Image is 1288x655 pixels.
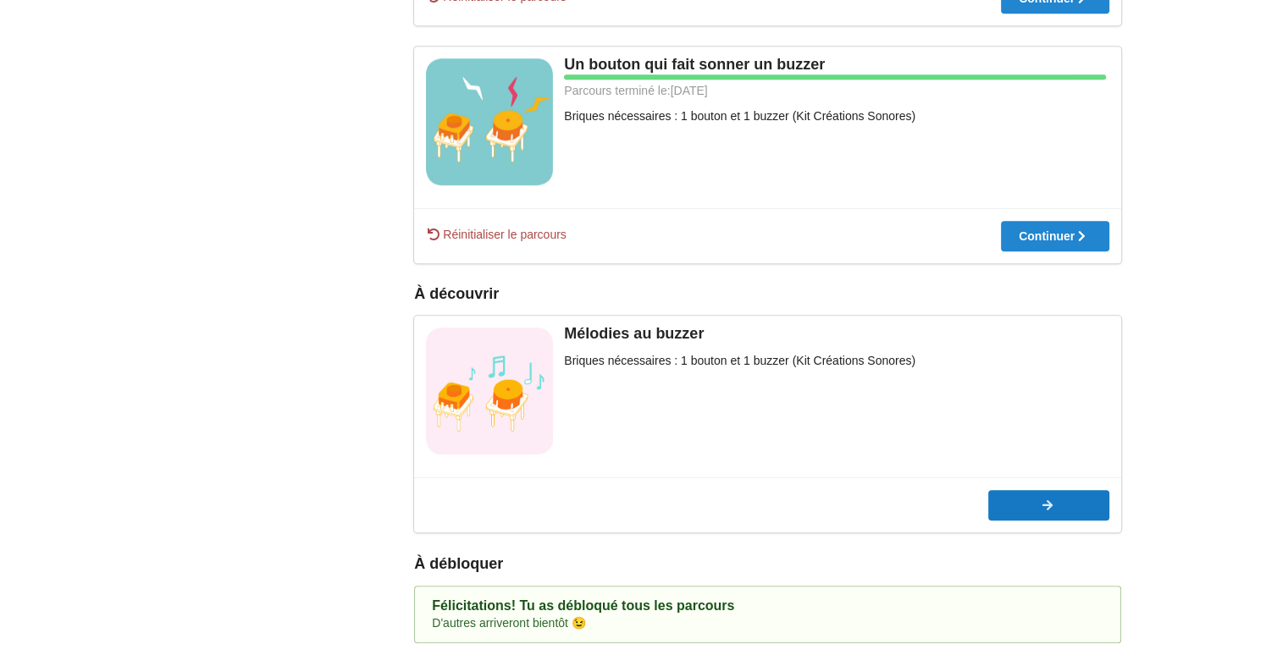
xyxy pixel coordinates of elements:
div: Parcours terminé le: [DATE] [426,82,1106,99]
button: Continuer [1001,221,1109,251]
div: D'autres arriveront bientôt 😉 [432,614,1103,631]
div: À débloquer [414,554,503,574]
img: vignette+buzzer+note.png [426,327,553,454]
div: Continuer [1019,230,1092,242]
div: Félicitations! Tu as débloqué tous les parcours [432,597,1103,614]
span: Réinitialiser le parcours [426,226,567,243]
div: Un bouton qui fait sonner un buzzer [426,55,1109,74]
div: Briques nécessaires : 1 bouton et 1 buzzer (Kit Créations Sonores) [426,107,1109,124]
div: Mélodies au buzzer [426,324,1109,344]
img: vignettes_ve.jpg [426,58,553,185]
div: Briques nécessaires : 1 bouton et 1 buzzer (Kit Créations Sonores) [426,352,1109,369]
div: À découvrir [414,284,1121,304]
